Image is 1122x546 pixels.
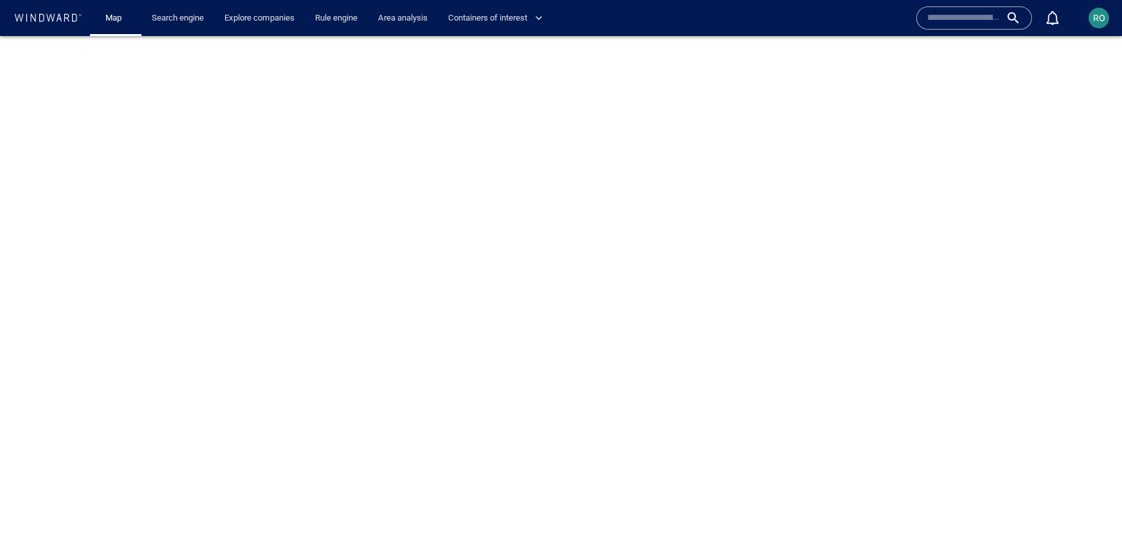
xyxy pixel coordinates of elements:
div: Notification center [1045,10,1060,26]
a: Explore companies [219,7,300,30]
button: RO [1086,5,1112,31]
button: Containers of interest [443,7,554,30]
a: Rule engine [310,7,363,30]
a: Area analysis [373,7,433,30]
a: Map [100,7,131,30]
button: Map [95,7,136,30]
span: RO [1093,13,1105,23]
span: Containers of interest [448,11,543,26]
iframe: Chat [1067,488,1112,536]
a: Search engine [147,7,209,30]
